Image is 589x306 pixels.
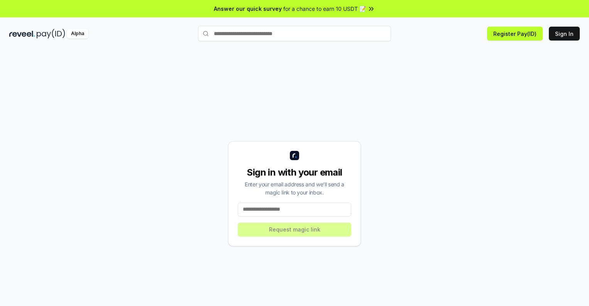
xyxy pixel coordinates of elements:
span: for a chance to earn 10 USDT 📝 [283,5,366,13]
img: pay_id [37,29,65,39]
button: Sign In [549,27,580,41]
div: Enter your email address and we’ll send a magic link to your inbox. [238,180,351,196]
img: reveel_dark [9,29,35,39]
div: Sign in with your email [238,166,351,179]
div: Alpha [67,29,88,39]
img: logo_small [290,151,299,160]
button: Register Pay(ID) [487,27,543,41]
span: Answer our quick survey [214,5,282,13]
